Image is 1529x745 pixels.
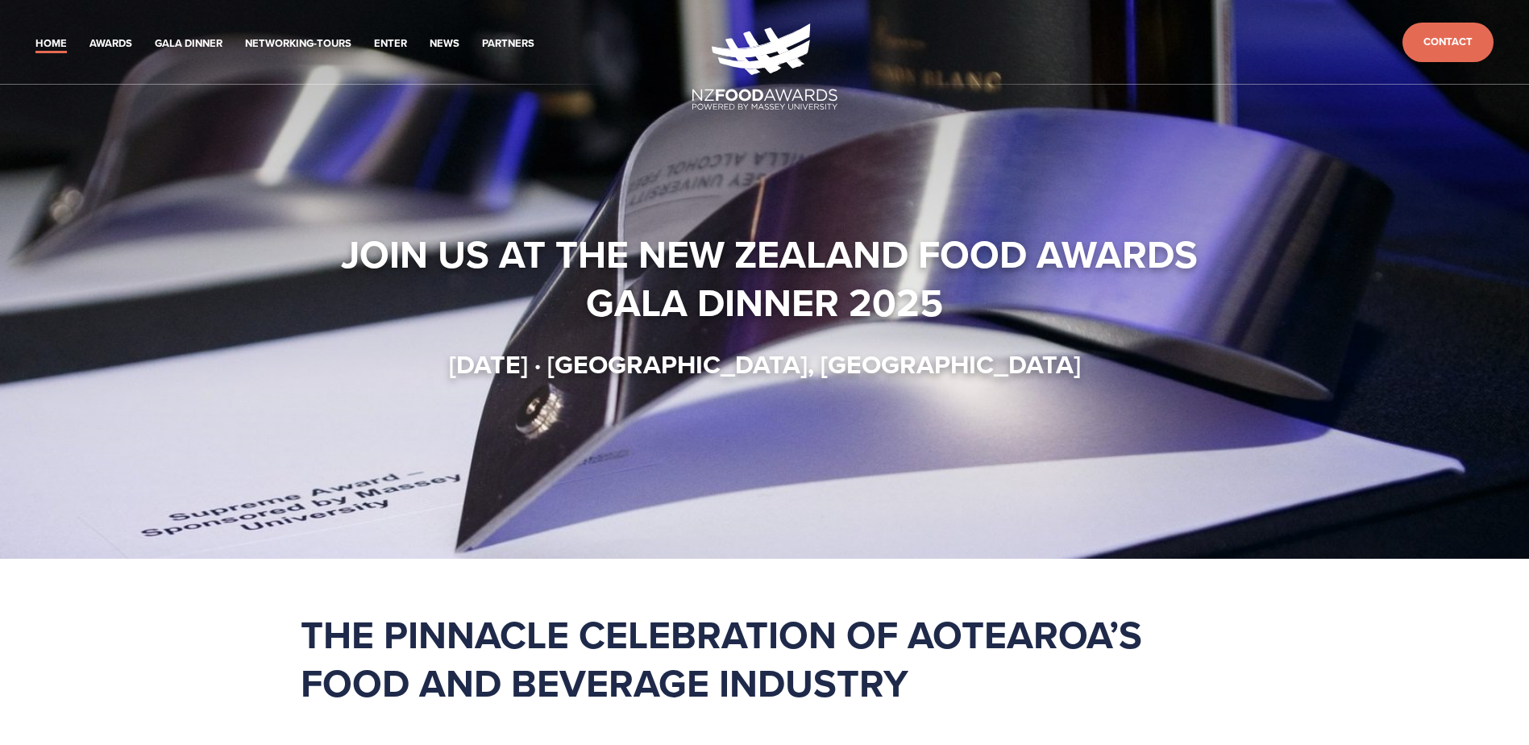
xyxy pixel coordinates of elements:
strong: [DATE] · [GEOGRAPHIC_DATA], [GEOGRAPHIC_DATA] [449,345,1081,383]
a: Awards [89,35,132,53]
a: Enter [374,35,407,53]
a: Home [35,35,67,53]
a: News [430,35,459,53]
h1: The pinnacle celebration of Aotearoa’s food and beverage industry [301,610,1229,707]
a: Partners [482,35,534,53]
a: Gala Dinner [155,35,222,53]
a: Contact [1402,23,1494,62]
strong: Join us at the New Zealand Food Awards Gala Dinner 2025 [341,226,1207,331]
a: Networking-Tours [245,35,351,53]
